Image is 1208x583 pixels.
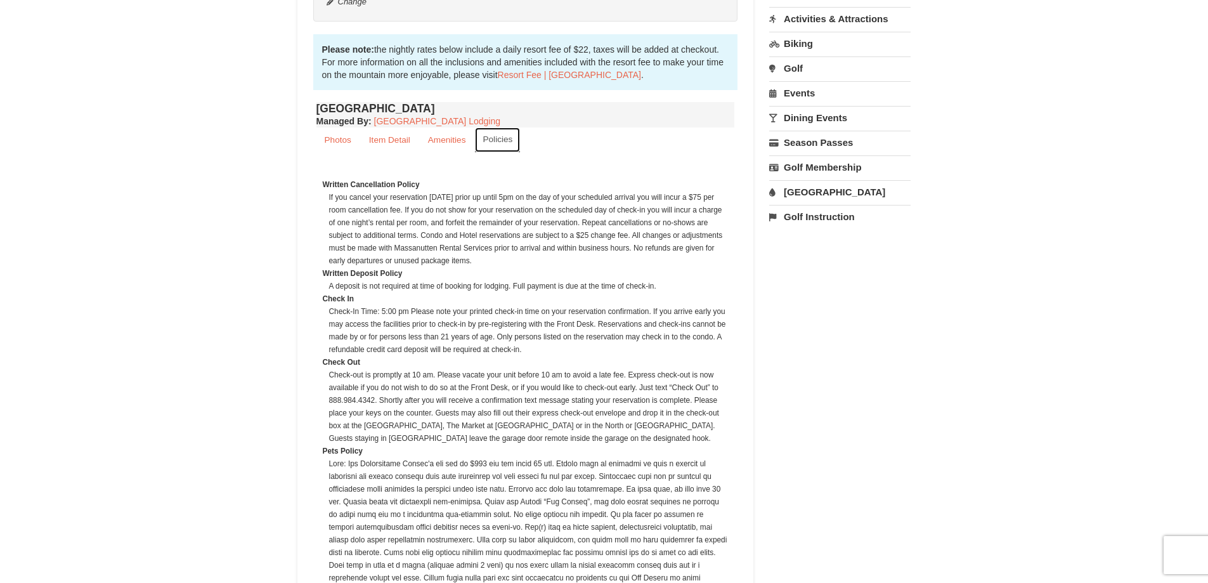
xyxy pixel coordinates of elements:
[316,102,735,115] h4: [GEOGRAPHIC_DATA]
[316,116,372,126] strong: :
[313,34,738,90] div: the nightly rates below include a daily resort fee of $22, taxes will be added at checkout. For m...
[323,445,729,457] dt: Pets Policy
[769,106,911,129] a: Dining Events
[322,44,374,55] strong: Please note:
[374,116,500,126] a: [GEOGRAPHIC_DATA] Lodging
[769,32,911,55] a: Biking
[769,81,911,105] a: Events
[769,131,911,154] a: Season Passes
[769,180,911,204] a: [GEOGRAPHIC_DATA]
[323,267,729,280] dt: Written Deposit Policy
[498,70,641,80] a: Resort Fee | [GEOGRAPHIC_DATA]
[361,128,419,152] a: Item Detail
[329,369,729,445] dd: Check-out is promptly at 10 am. Please vacate your unit before 10 am to avoid a late fee. Express...
[428,135,466,145] small: Amenities
[329,305,729,356] dd: Check-In Time: 5:00 pm Please note your printed check-in time on your reservation confirmation. I...
[325,135,351,145] small: Photos
[369,135,410,145] small: Item Detail
[769,7,911,30] a: Activities & Attractions
[769,205,911,228] a: Golf Instruction
[323,356,729,369] dt: Check Out
[329,280,729,292] dd: A deposit is not required at time of booking for lodging. Full payment is due at the time of chec...
[316,128,360,152] a: Photos
[475,128,520,152] a: Policies
[329,191,729,267] dd: If you cancel your reservation [DATE] prior up until 5pm on the day of your scheduled arrival you...
[323,178,729,191] dt: Written Cancellation Policy
[323,292,729,305] dt: Check In
[769,155,911,179] a: Golf Membership
[420,128,474,152] a: Amenities
[316,116,368,126] span: Managed By
[769,56,911,80] a: Golf
[483,134,512,144] small: Policies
